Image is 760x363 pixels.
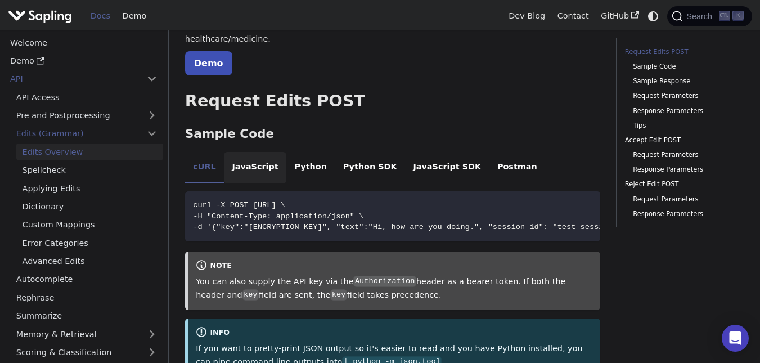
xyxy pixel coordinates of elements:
[8,8,72,24] img: Sapling.ai
[633,76,736,87] a: Sample Response
[185,51,232,75] a: Demo
[16,180,163,196] a: Applying Edits
[16,253,163,270] a: Advanced Edits
[489,152,546,183] li: Postman
[353,276,416,287] code: Authorization
[84,7,116,25] a: Docs
[625,47,740,57] a: Request Edits POST
[405,152,489,183] li: JavaScript SDK
[116,7,152,25] a: Demo
[683,12,719,21] span: Search
[633,164,736,175] a: Response Parameters
[335,152,405,183] li: Python SDK
[502,7,551,25] a: Dev Blog
[185,152,224,183] li: cURL
[16,235,163,251] a: Error Categories
[196,275,592,302] p: You can also supply the API key via the header as a bearer token. If both the header and field ar...
[141,71,163,87] button: Collapse sidebar category 'API'
[645,8,662,24] button: Switch between dark and light mode (currently system mode)
[551,7,595,25] a: Contact
[185,91,600,111] h2: Request Edits POST
[224,152,286,183] li: JavaScript
[8,8,76,24] a: Sapling.ai
[10,326,163,342] a: Memory & Retrieval
[732,11,744,21] kbd: K
[595,7,645,25] a: GitHub
[16,199,163,215] a: Dictionary
[193,212,363,221] span: -H "Content-Type: application/json" \
[633,194,736,205] a: Request Parameters
[286,152,335,183] li: Python
[10,289,163,306] a: Rephrase
[193,201,285,209] span: curl -X POST [URL] \
[4,71,141,87] a: API
[242,289,259,301] code: key
[10,344,163,361] a: Scoring & Classification
[10,271,163,288] a: Autocomplete
[625,135,740,146] a: Accept Edit POST
[185,127,600,142] h3: Sample Code
[196,259,592,273] div: note
[633,150,736,160] a: Request Parameters
[196,326,592,340] div: info
[16,217,163,233] a: Custom Mappings
[4,34,163,51] a: Welcome
[10,126,163,142] a: Edits (Grammar)
[625,179,740,190] a: Reject Edit POST
[10,107,163,124] a: Pre and Postprocessing
[16,162,163,178] a: Spellcheck
[193,223,626,231] span: -d '{"key":"[ENCRYPTION_KEY]", "text":"Hi, how are you doing.", "session_id": "test session"}'
[633,209,736,219] a: Response Parameters
[10,308,163,324] a: Summarize
[633,61,736,72] a: Sample Code
[633,120,736,131] a: Tips
[4,53,163,69] a: Demo
[667,6,752,26] button: Search (Ctrl+K)
[330,289,347,301] code: key
[633,91,736,101] a: Request Parameters
[10,89,163,105] a: API Access
[722,325,749,352] div: Open Intercom Messenger
[16,144,163,160] a: Edits Overview
[633,106,736,116] a: Response Parameters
